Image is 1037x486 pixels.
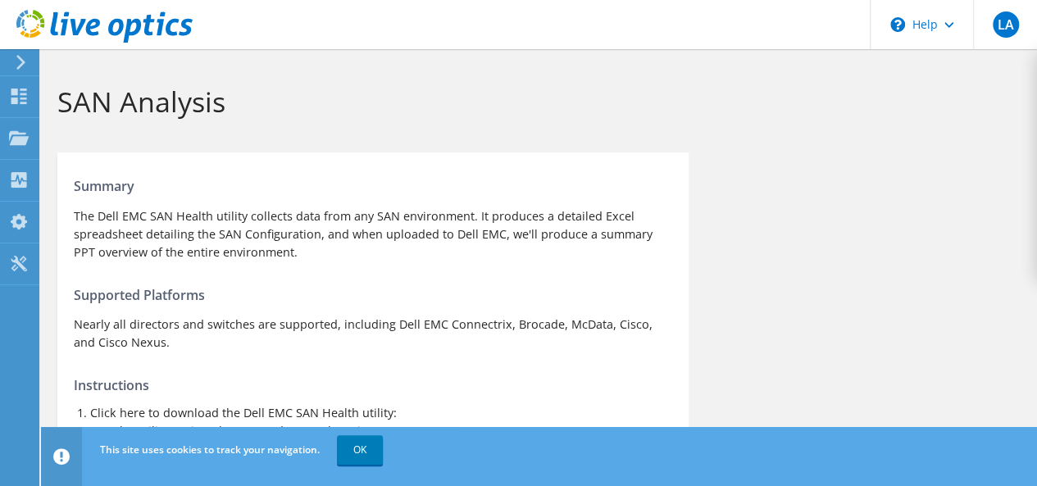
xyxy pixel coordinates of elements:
li: Run the utility against the SAN and Network environment. [90,422,672,440]
h4: Supported Platforms [74,286,672,304]
p: Nearly all directors and switches are supported, including Dell EMC Connectrix, Brocade, McData, ... [74,316,672,352]
p: The Dell EMC SAN Health utility collects data from any SAN environment. It produces a detailed Ex... [74,207,672,261]
h4: Summary [74,177,672,195]
svg: \n [890,17,905,32]
span: LA [993,11,1019,38]
a: OK [337,435,383,465]
h4: Instructions [74,376,672,394]
h1: SAN Analysis [57,84,1012,119]
li: Click here to download the Dell EMC SAN Health utility: [90,404,672,422]
span: This site uses cookies to track your navigation. [100,443,320,456]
